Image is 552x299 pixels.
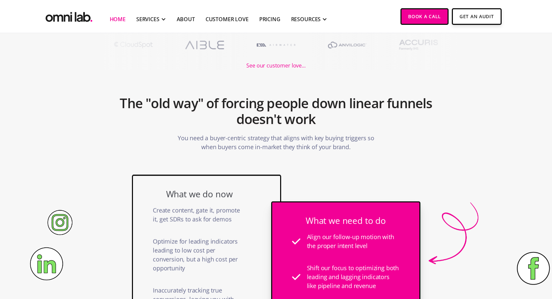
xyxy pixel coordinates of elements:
div: RESOURCES [291,15,321,23]
a: Book a Call [400,8,449,25]
a: Customer Love [206,15,249,23]
a: Pricing [259,15,280,23]
div: See our customer love... [246,61,305,70]
img: Omni Lab: B2B SaaS Demand Generation Agency [44,7,94,23]
img: A1RWATER [248,35,306,55]
iframe: Chat Widget [433,222,552,299]
div: What we do now [153,189,246,199]
a: About [177,15,195,23]
div: Align our follow-up motion with the proper intent level [307,226,399,257]
h2: The "old way" of forcing people down linear funnels doesn't work [118,92,434,130]
p: You need a buyer-centric strategy that aligns with key buying triggers so when buyers come in-mar... [177,130,376,155]
div: Shift our focus to optimizing both leading and lagging indicators like pipeline and revenue [307,257,399,297]
a: Home [110,15,126,23]
div: Optimize for leading indicators leading to low cost per conversion, but a high cost per opportunity [153,230,246,279]
div: SERVICES [136,15,159,23]
div: Create content, gate it, promote it, get SDRs to ask for demos [153,199,246,230]
a: Get An Audit [452,8,501,25]
a: home [44,7,94,23]
a: See our customer love... [246,55,305,70]
div: What we need to do [292,216,399,226]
